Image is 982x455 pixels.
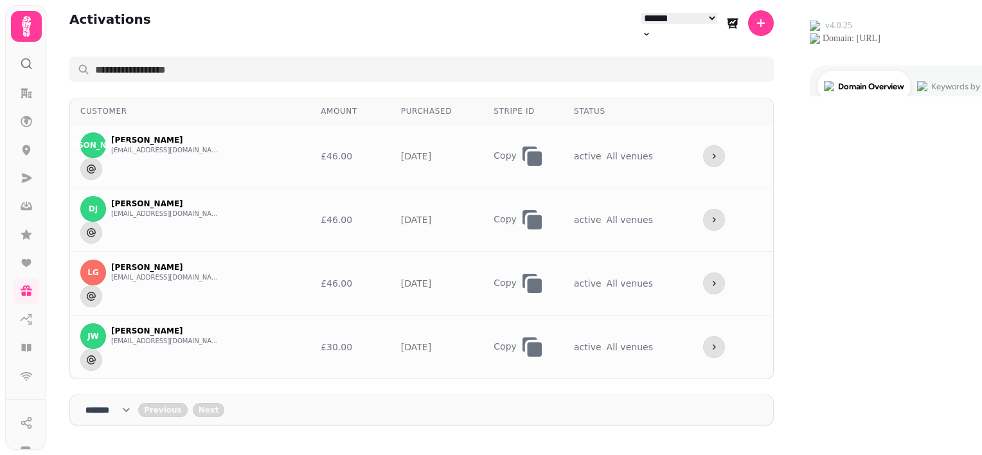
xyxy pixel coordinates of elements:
[80,158,102,180] button: Send to
[401,215,431,225] a: [DATE]
[494,271,519,296] button: Copy
[33,33,91,44] div: Domain: [URL]
[111,262,220,272] p: [PERSON_NAME]
[87,332,99,341] span: JW
[574,106,683,116] div: Status
[69,395,774,425] nav: Pagination
[138,403,188,417] button: back
[80,285,102,307] button: Send to
[36,21,63,31] div: v 4.0.25
[69,10,151,41] h2: Activations
[401,151,431,161] a: [DATE]
[574,151,602,161] span: active
[703,209,725,231] button: more
[607,150,653,163] span: All venues
[111,199,220,209] p: [PERSON_NAME]
[144,406,182,414] span: Previous
[87,268,99,277] span: LG
[128,81,138,91] img: tab_keywords_by_traffic_grey.svg
[494,106,553,116] div: Stripe ID
[607,213,653,226] span: All venues
[199,406,219,414] span: Next
[321,341,380,353] div: £30.00
[321,213,380,226] div: £46.00
[401,342,431,352] a: [DATE]
[574,342,602,352] span: active
[89,204,98,213] span: DJ
[111,209,220,219] button: [EMAIL_ADDRESS][DOMAIN_NAME]
[401,106,473,116] div: Purchased
[574,215,602,225] span: active
[111,135,220,145] p: [PERSON_NAME]
[21,21,31,31] img: logo_orange.svg
[494,143,519,169] button: Copy
[142,82,217,91] div: Keywords by Traffic
[80,349,102,371] button: Send to
[703,145,725,167] button: more
[21,33,31,44] img: website_grey.svg
[574,278,602,289] span: active
[111,272,220,283] button: [EMAIL_ADDRESS][DOMAIN_NAME]
[193,403,225,417] button: next
[321,150,380,163] div: £46.00
[111,336,220,346] button: [EMAIL_ADDRESS][DOMAIN_NAME]
[111,145,220,156] button: [EMAIL_ADDRESS][DOMAIN_NAME]
[607,341,653,353] span: All venues
[57,141,129,150] span: [PERSON_NAME]
[111,326,220,336] p: [PERSON_NAME]
[49,82,115,91] div: Domain Overview
[321,277,380,290] div: £46.00
[494,334,519,360] button: Copy
[321,106,380,116] div: Amount
[494,207,519,233] button: Copy
[35,81,45,91] img: tab_domain_overview_orange.svg
[703,336,725,358] button: more
[80,222,102,244] button: Send to
[607,277,653,290] span: All venues
[703,272,725,294] button: more
[80,106,300,116] div: Customer
[401,278,431,289] a: [DATE]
